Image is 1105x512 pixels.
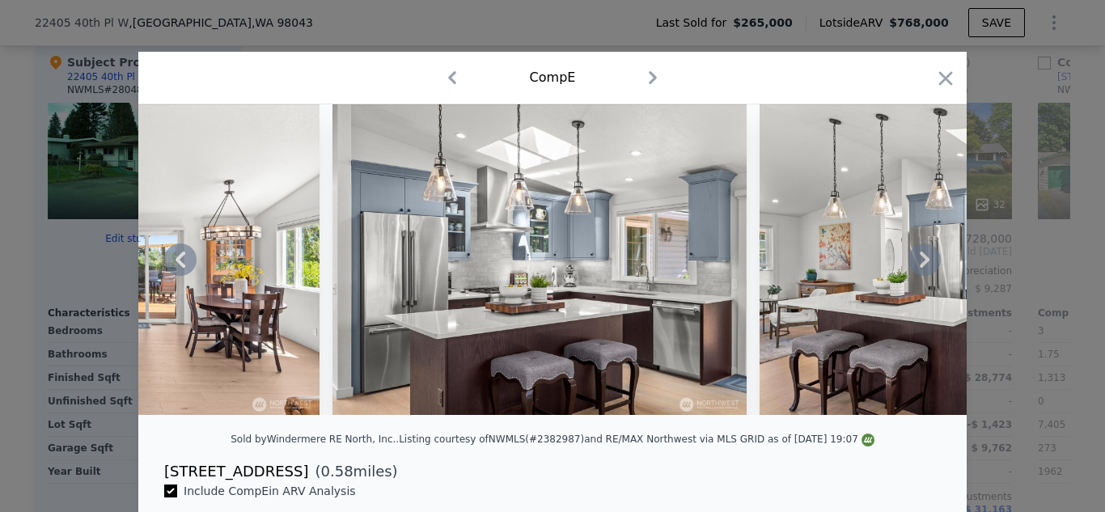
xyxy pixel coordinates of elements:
[308,460,397,483] span: ( miles)
[332,104,747,415] img: Property Img
[862,434,874,446] img: NWMLS Logo
[321,463,354,480] span: 0.58
[399,434,874,445] div: Listing courtesy of NWMLS (#2382987) and RE/MAX Northwest via MLS GRID as of [DATE] 19:07
[177,484,362,497] span: Include Comp E in ARV Analysis
[530,68,576,87] div: Comp E
[231,434,399,445] div: Sold by Windermere RE North, Inc. .
[164,460,308,483] div: [STREET_ADDRESS]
